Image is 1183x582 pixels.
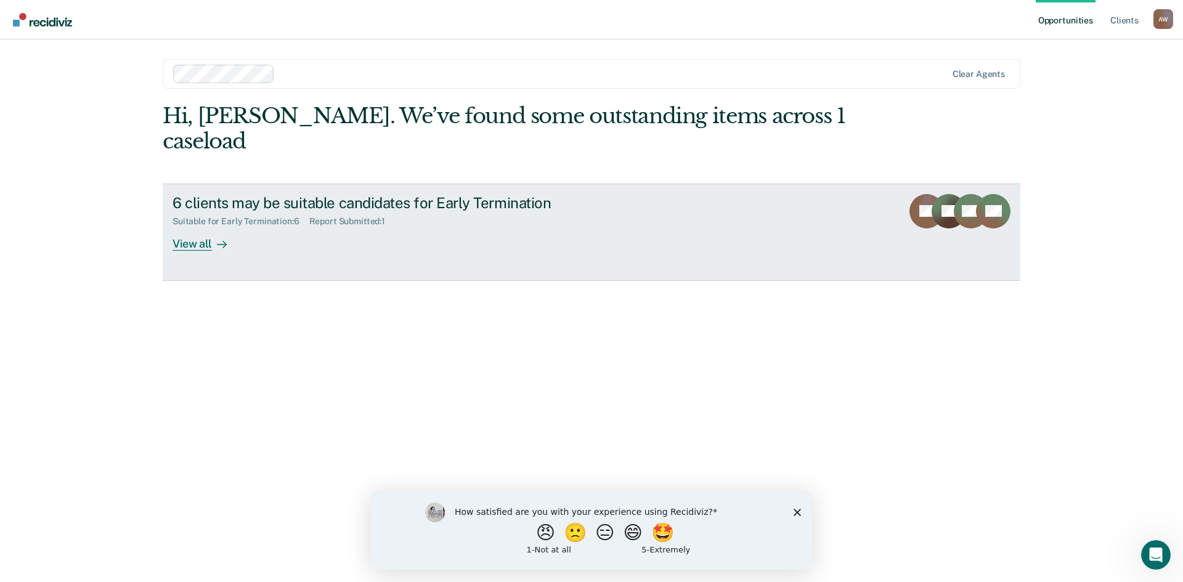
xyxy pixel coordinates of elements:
[371,490,812,570] iframe: Survey by Kim from Recidiviz
[1153,9,1173,29] button: Profile dropdown button
[953,69,1005,79] div: Clear agents
[163,103,849,154] div: Hi, [PERSON_NAME]. We’ve found some outstanding items across 1 caseload
[1153,9,1173,29] div: A W
[309,216,396,227] div: Report Submitted : 1
[1141,540,1171,570] iframe: Intercom live chat
[173,216,309,227] div: Suitable for Early Termination : 6
[13,13,72,26] img: Recidiviz
[173,227,242,251] div: View all
[163,184,1020,281] a: 6 clients may be suitable candidates for Early TerminationSuitable for Early Termination:6Report ...
[173,194,605,212] div: 6 clients may be suitable candidates for Early Termination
